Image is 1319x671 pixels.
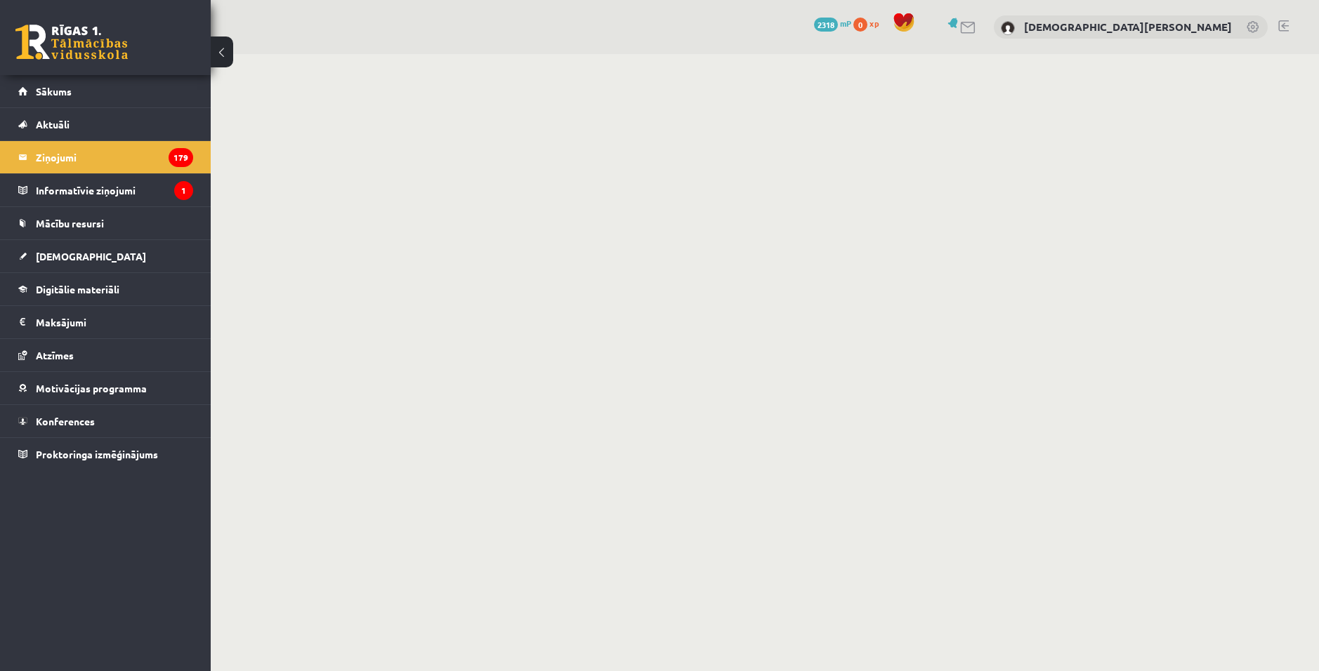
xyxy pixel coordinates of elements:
[1001,21,1015,35] img: Krists Kristians Haļins
[36,250,146,263] span: [DEMOGRAPHIC_DATA]
[36,141,193,173] legend: Ziņojumi
[18,108,193,140] a: Aktuāli
[18,207,193,239] a: Mācību resursi
[814,18,838,32] span: 2318
[18,438,193,470] a: Proktoringa izmēģinājums
[853,18,886,29] a: 0 xp
[840,18,851,29] span: mP
[870,18,879,29] span: xp
[174,181,193,200] i: 1
[853,18,867,32] span: 0
[1024,20,1232,34] a: [DEMOGRAPHIC_DATA][PERSON_NAME]
[169,148,193,167] i: 179
[36,349,74,361] span: Atzīmes
[18,372,193,404] a: Motivācijas programma
[36,306,193,338] legend: Maksājumi
[18,240,193,272] a: [DEMOGRAPHIC_DATA]
[18,174,193,206] a: Informatīvie ziņojumi1
[36,217,104,230] span: Mācību resursi
[36,382,147,394] span: Motivācijas programma
[36,415,95,427] span: Konferences
[18,306,193,338] a: Maksājumi
[18,75,193,107] a: Sākums
[36,85,72,98] span: Sākums
[36,174,193,206] legend: Informatīvie ziņojumi
[15,25,128,60] a: Rīgas 1. Tālmācības vidusskola
[18,141,193,173] a: Ziņojumi179
[18,405,193,437] a: Konferences
[36,118,70,131] span: Aktuāli
[36,448,158,460] span: Proktoringa izmēģinājums
[18,273,193,305] a: Digitālie materiāli
[36,283,119,295] span: Digitālie materiāli
[814,18,851,29] a: 2318 mP
[18,339,193,371] a: Atzīmes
